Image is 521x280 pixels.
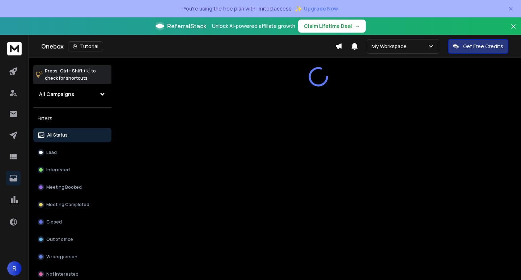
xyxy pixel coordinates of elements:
p: Meeting Completed [46,202,89,208]
button: Meeting Completed [33,197,111,212]
button: ✨Upgrade Now [295,1,338,16]
button: Closed [33,215,111,229]
p: Lead [46,150,57,155]
p: Interested [46,167,70,173]
p: All Status [47,132,68,138]
button: Lead [33,145,111,160]
p: Unlock AI-powered affiliate growth [212,22,295,30]
span: ReferralStack [167,22,206,30]
button: All Status [33,128,111,142]
p: Get Free Credits [463,43,503,50]
button: Wrong person [33,250,111,264]
p: Out of office [46,237,73,242]
button: Get Free Credits [448,39,508,54]
h3: Filters [33,113,111,124]
p: Not Interested [46,271,79,277]
button: Close banner [509,22,518,39]
span: Ctrl + Shift + k [59,67,90,75]
button: All Campaigns [33,87,111,101]
button: Meeting Booked [33,180,111,195]
p: Wrong person [46,254,77,260]
p: Press to check for shortcuts. [45,67,96,82]
button: Tutorial [68,41,103,51]
span: Upgrade Now [304,5,338,12]
p: Closed [46,219,62,225]
p: My Workspace [372,43,410,50]
button: Interested [33,163,111,177]
div: Onebox [41,41,335,51]
span: → [355,22,360,30]
p: Meeting Booked [46,184,82,190]
button: R [7,261,22,276]
span: ✨ [295,4,302,14]
p: You're using the free plan with limited access [183,5,292,12]
button: Out of office [33,232,111,247]
h1: All Campaigns [39,91,74,98]
button: Claim Lifetime Deal→ [298,20,366,33]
